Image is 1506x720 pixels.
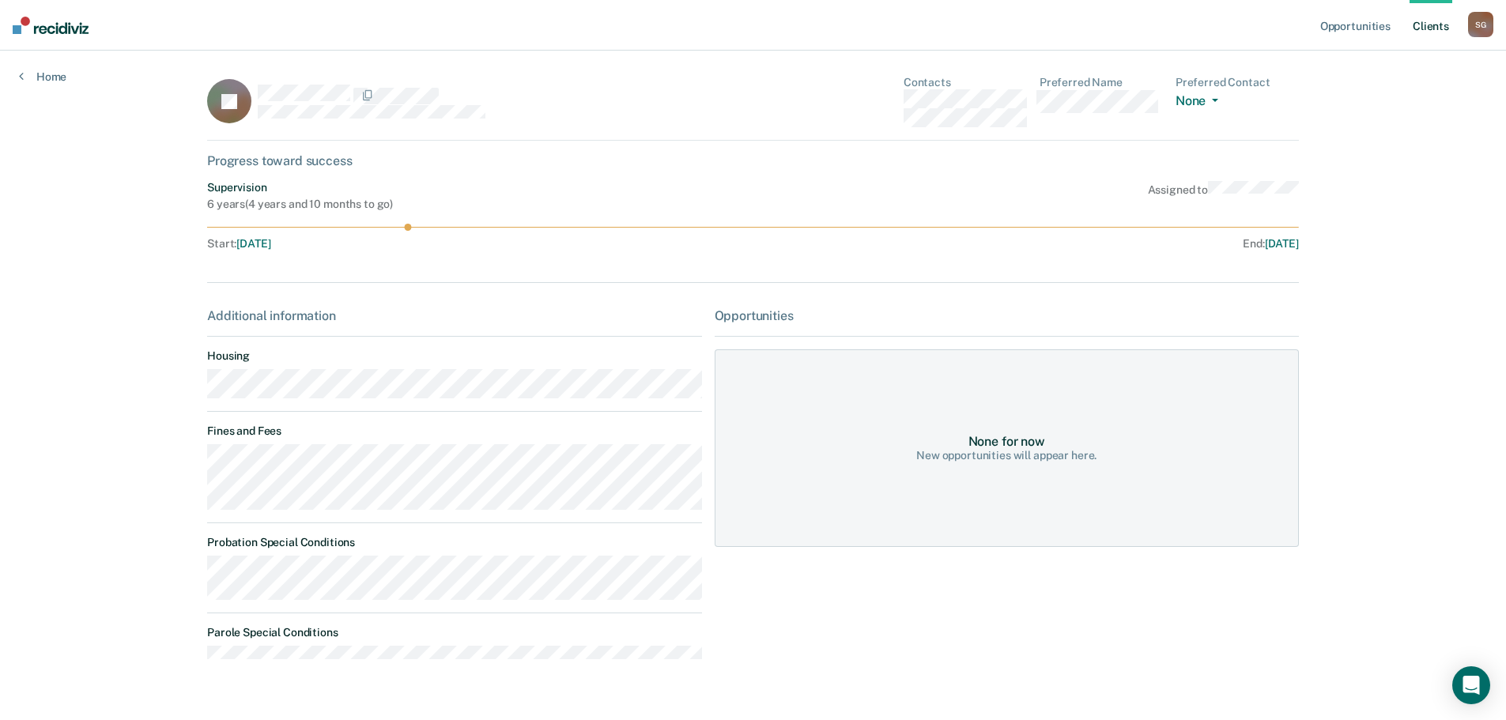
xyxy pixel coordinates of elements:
[1176,76,1299,89] dt: Preferred Contact
[207,181,393,194] div: Supervision
[207,198,393,211] div: 6 years ( 4 years and 10 months to go )
[1148,181,1299,211] div: Assigned to
[1265,237,1299,250] span: [DATE]
[13,17,89,34] img: Recidiviz
[236,237,270,250] span: [DATE]
[904,76,1027,89] dt: Contacts
[207,153,1299,168] div: Progress toward success
[715,308,1299,323] div: Opportunities
[207,308,701,323] div: Additional information
[1468,12,1493,37] button: SG
[207,626,701,639] dt: Parole Special Conditions
[968,434,1045,449] div: None for now
[1040,76,1163,89] dt: Preferred Name
[760,237,1299,251] div: End :
[1468,12,1493,37] div: S G
[207,349,701,363] dt: Housing
[207,536,701,549] dt: Probation Special Conditions
[916,449,1096,462] div: New opportunities will appear here.
[1452,666,1490,704] div: Open Intercom Messenger
[207,424,701,438] dt: Fines and Fees
[1176,93,1225,111] button: None
[19,70,66,84] a: Home
[207,237,753,251] div: Start :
